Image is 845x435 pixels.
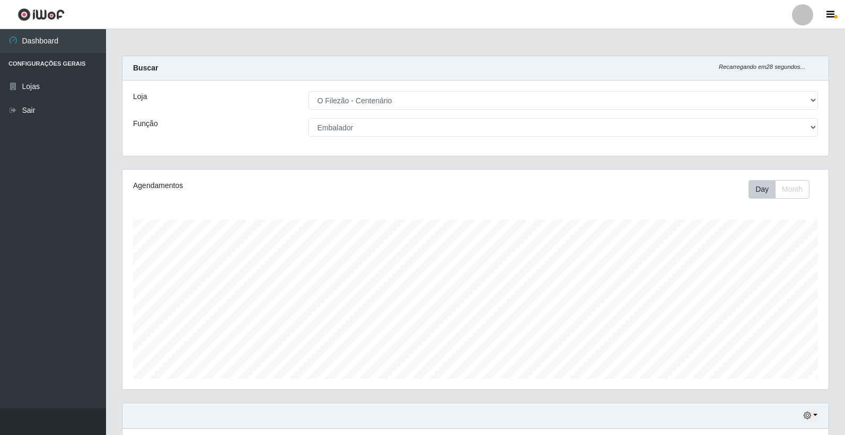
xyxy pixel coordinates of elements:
button: Day [749,180,776,199]
img: CoreUI Logo [17,8,65,21]
div: Toolbar with button groups [749,180,818,199]
div: First group [749,180,809,199]
label: Loja [133,91,147,102]
label: Função [133,118,158,129]
div: Agendamentos [133,180,409,191]
button: Month [775,180,809,199]
strong: Buscar [133,64,158,72]
i: Recarregando em 28 segundos... [719,64,805,70]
